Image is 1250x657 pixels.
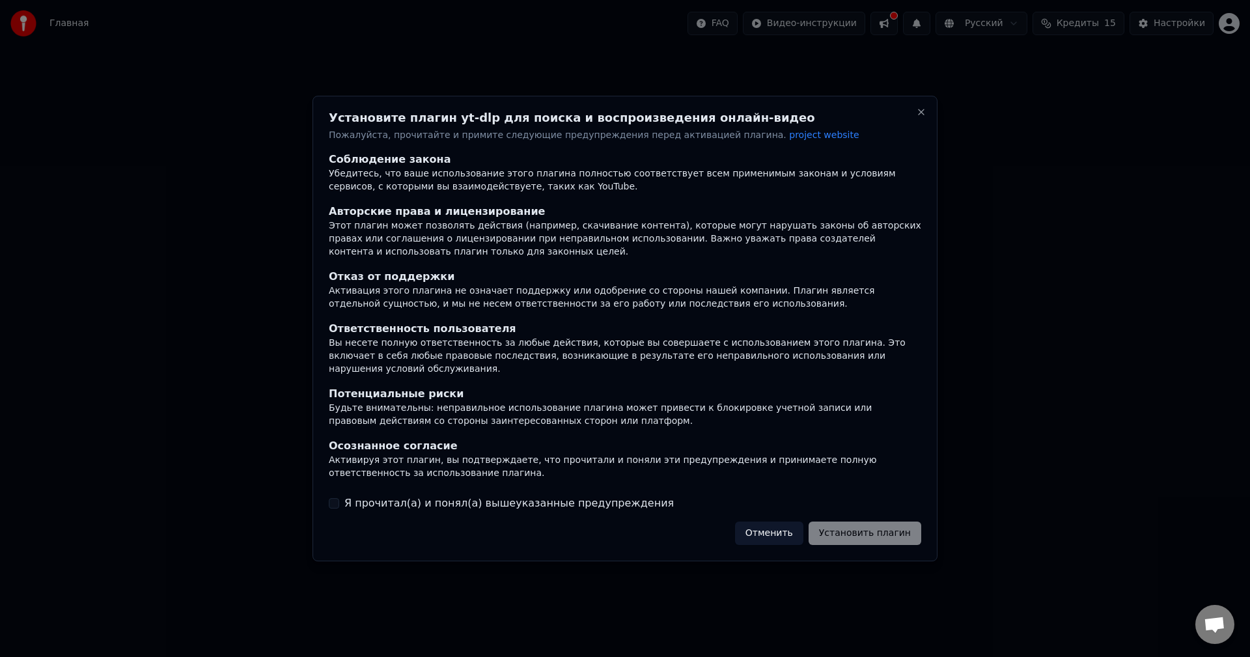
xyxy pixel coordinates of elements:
div: Этот плагин может позволять действия (например, скачивание контента), которые могут нарушать зако... [329,220,921,259]
div: Потенциальные риски [329,386,921,402]
div: Ответственность пользователя [329,321,921,337]
div: Авторские права и лицензирование [329,204,921,220]
div: Отказ от поддержки [329,270,921,285]
div: Соблюдение закона [329,152,921,168]
div: Активация этого плагина не означает поддержку или одобрение со стороны нашей компании. Плагин явл... [329,285,921,311]
div: Активируя этот плагин, вы подтверждаете, что прочитали и поняли эти предупреждения и принимаете п... [329,454,921,480]
div: Вы несете полную ответственность за любые действия, которые вы совершаете с использованием этого ... [329,337,921,376]
div: Убедитесь, что ваше использование этого плагина полностью соответствует всем применимым законам и... [329,168,921,194]
span: project website [789,130,859,140]
h2: Установите плагин yt-dlp для поиска и воспроизведения онлайн-видео [329,112,921,124]
label: Я прочитал(а) и понял(а) вышеуказанные предупреждения [344,496,674,511]
p: Пожалуйста, прочитайте и примите следующие предупреждения перед активацией плагина. [329,129,921,142]
div: Будьте внимательны: неправильное использование плагина может привести к блокировке учетной записи... [329,402,921,428]
button: Отменить [735,522,803,545]
div: Осознанное согласие [329,438,921,454]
